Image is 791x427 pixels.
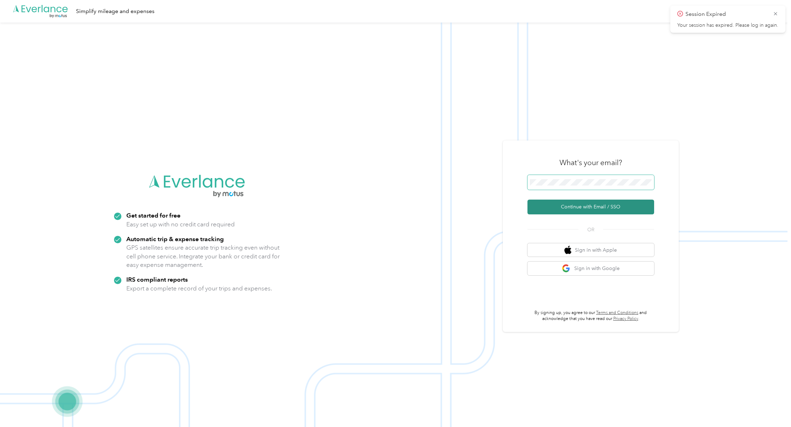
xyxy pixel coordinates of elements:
[126,276,188,283] strong: IRS compliant reports
[578,226,603,233] span: OR
[527,243,654,257] button: apple logoSign in with Apple
[126,212,181,219] strong: Get started for free
[677,22,778,29] p: Your session has expired. Please log in again.
[126,284,272,293] p: Export a complete record of your trips and expenses.
[613,316,638,321] a: Privacy Policy
[685,10,768,19] p: Session Expired
[126,243,280,269] p: GPS satellites ensure accurate trip tracking even without cell phone service. Integrate your bank...
[527,310,654,322] p: By signing up, you agree to our and acknowledge that you have read our .
[126,220,235,229] p: Easy set up with no credit card required
[562,264,571,273] img: google logo
[596,310,638,315] a: Terms and Conditions
[527,262,654,275] button: google logoSign in with Google
[527,200,654,214] button: Continue with Email / SSO
[126,235,224,243] strong: Automatic trip & expense tracking
[564,246,571,255] img: apple logo
[76,7,154,16] div: Simplify mileage and expenses
[559,158,622,168] h3: What's your email?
